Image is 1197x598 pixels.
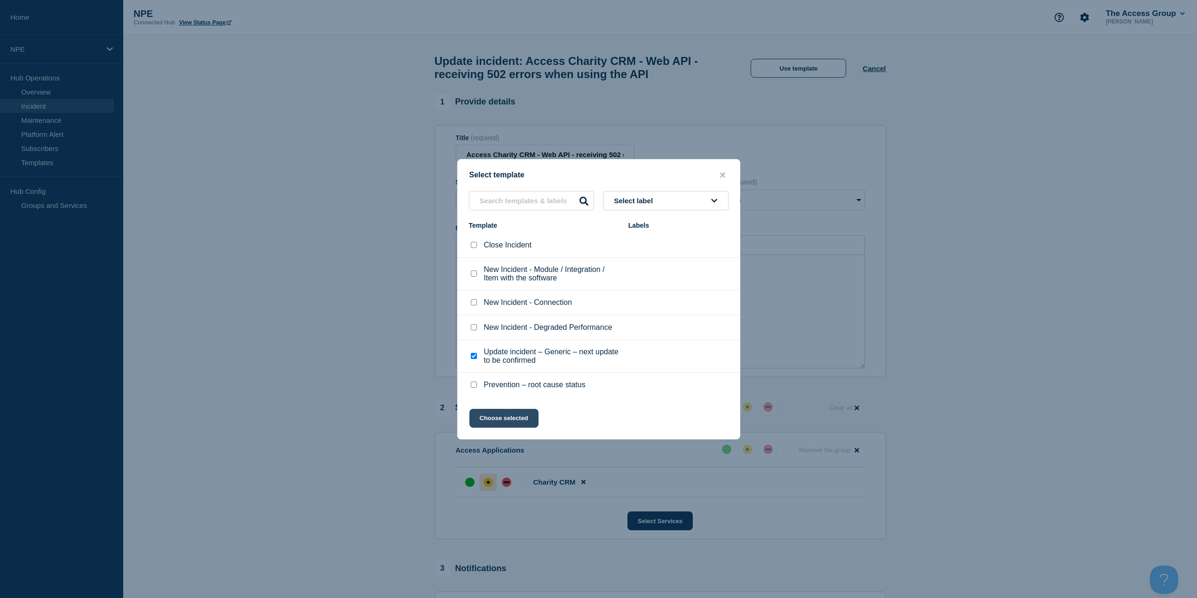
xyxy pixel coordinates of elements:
p: New Incident - Module / Integration / Item with the software [484,265,619,282]
div: Labels [628,222,729,229]
input: Prevention – root cause status checkbox [471,382,477,388]
input: Close Incident checkbox [471,242,477,248]
div: Template [469,222,619,229]
input: New Incident - Degraded Performance checkbox [471,324,477,330]
p: New Incident - Connection [484,298,572,307]
span: Select label [614,197,657,205]
p: Prevention – root cause status [484,381,586,389]
input: Update incident – Generic – next update to be confirmed checkbox [471,353,477,359]
p: Update incident – Generic – next update to be confirmed [484,348,619,365]
p: Close Incident [484,241,531,249]
div: Select template [458,171,740,180]
input: Search templates & labels [469,191,594,210]
button: Select label [603,191,729,210]
button: Choose selected [469,409,539,428]
button: close button [717,171,728,180]
input: New Incident - Module / Integration / Item with the software checkbox [471,271,477,277]
p: New Incident - Degraded Performance [484,323,612,332]
input: New Incident - Connection checkbox [471,299,477,305]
